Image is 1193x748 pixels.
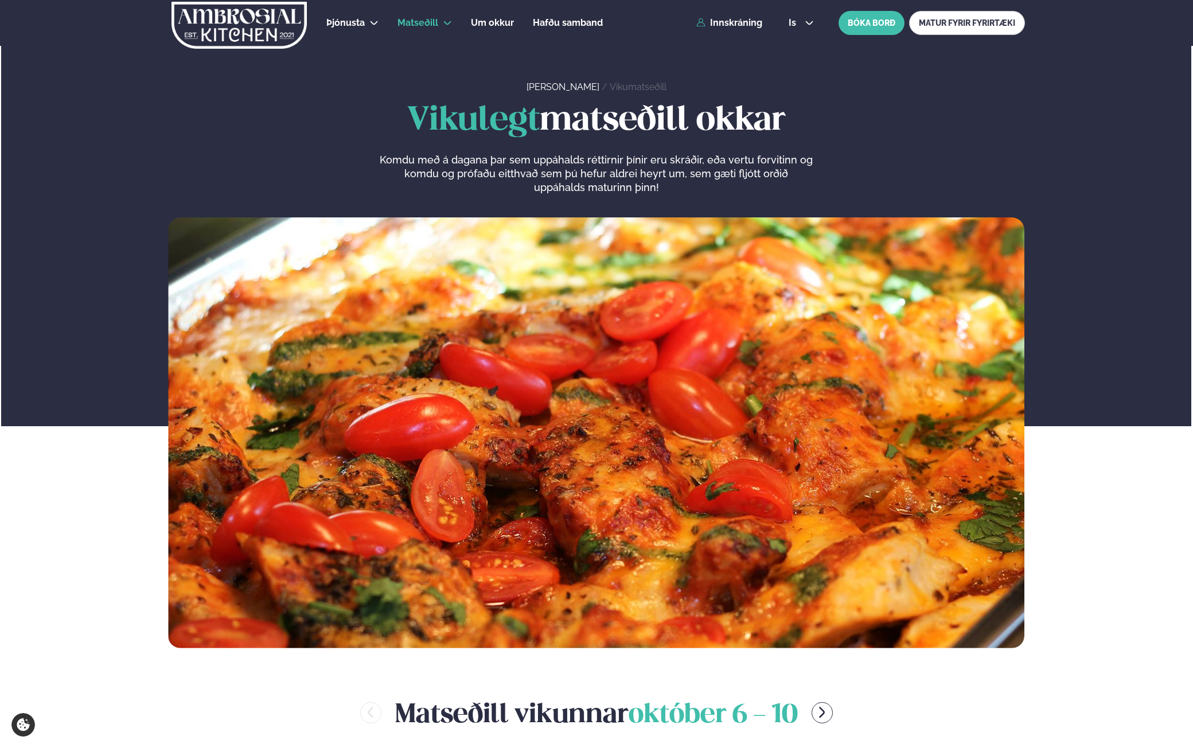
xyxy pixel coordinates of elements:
button: BÓKA BORÐ [839,11,905,35]
button: is [779,18,822,28]
a: Matseðill [397,16,438,30]
a: Um okkur [471,16,514,30]
span: Matseðill [397,17,438,28]
button: menu-btn-right [812,702,833,723]
h2: Matseðill vikunnar [395,694,798,731]
span: Hafðu samband [533,17,603,28]
span: / [602,81,610,92]
a: Cookie settings [11,713,35,737]
a: Innskráning [696,18,762,28]
span: Þjónusta [326,17,365,28]
a: MATUR FYRIR FYRIRTÆKI [909,11,1025,35]
span: Vikulegt [407,105,540,137]
span: október 6 - 10 [629,703,798,728]
img: image alt [168,217,1024,648]
p: Komdu með á dagana þar sem uppáhalds réttirnir þínir eru skráðir, eða vertu forvitinn og komdu og... [380,153,813,194]
a: Vikumatseðill [610,81,666,92]
span: Um okkur [471,17,514,28]
a: [PERSON_NAME] [527,81,599,92]
img: logo [171,2,308,49]
a: Hafðu samband [533,16,603,30]
h1: matseðill okkar [168,103,1024,139]
span: is [789,18,800,28]
a: Þjónusta [326,16,365,30]
button: menu-btn-left [360,702,381,723]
